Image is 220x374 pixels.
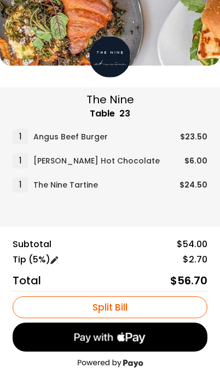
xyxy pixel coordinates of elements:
img: logo.png [89,36,131,78]
p: $23.50 [175,131,207,142]
p: 1 [19,178,22,191]
img: 6KuWBGznZgElEtTyIlpC08tEhD84BZJaPLnngcicdMAnolAd8CRUuH93y4BRARvmYkAducPIBK4ApeRCWkHD5mJQHrmj5kPiW... [50,256,58,264]
p: $24.50 [175,179,207,190]
p: $2.70 [183,253,207,266]
p: $6.00 [175,155,207,166]
p: $56.70 [170,273,207,288]
h1: The Nine [86,92,134,107]
p: [PERSON_NAME] Hot Chocolate [33,155,169,166]
p: Total [13,273,41,288]
button: Split Bill [13,296,207,318]
p: Angus Beef Burger [33,131,169,142]
img: B6v0qY8b1LRnAAAAAElFTkSuQmCC [77,357,143,370]
img: ATHlEWfqdkwiAAAAAElFTkSuQmCC [73,330,147,345]
p: Subtotal [13,238,51,251]
p: $54.00 [177,238,207,251]
p: 1 [19,130,22,143]
p: 23 [119,107,130,120]
h2: Table [90,107,115,120]
p: Tip (5%) [13,253,58,266]
p: The Nine Tartine [33,179,169,190]
p: 1 [19,154,22,167]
